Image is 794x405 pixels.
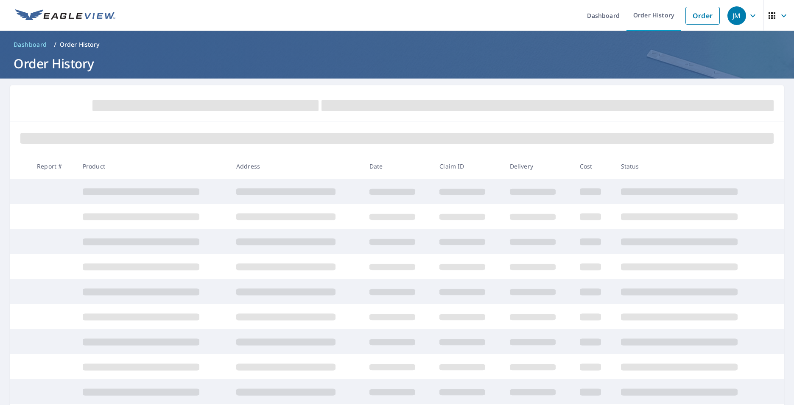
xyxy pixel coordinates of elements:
th: Claim ID [433,154,503,179]
th: Status [614,154,768,179]
th: Address [229,154,363,179]
th: Product [76,154,229,179]
div: JM [727,6,746,25]
li: / [54,39,56,50]
a: Dashboard [10,38,50,51]
th: Report # [30,154,76,179]
nav: breadcrumb [10,38,784,51]
p: Order History [60,40,100,49]
a: Order [685,7,720,25]
th: Cost [573,154,614,179]
h1: Order History [10,55,784,72]
th: Date [363,154,433,179]
th: Delivery [503,154,573,179]
img: EV Logo [15,9,115,22]
span: Dashboard [14,40,47,49]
